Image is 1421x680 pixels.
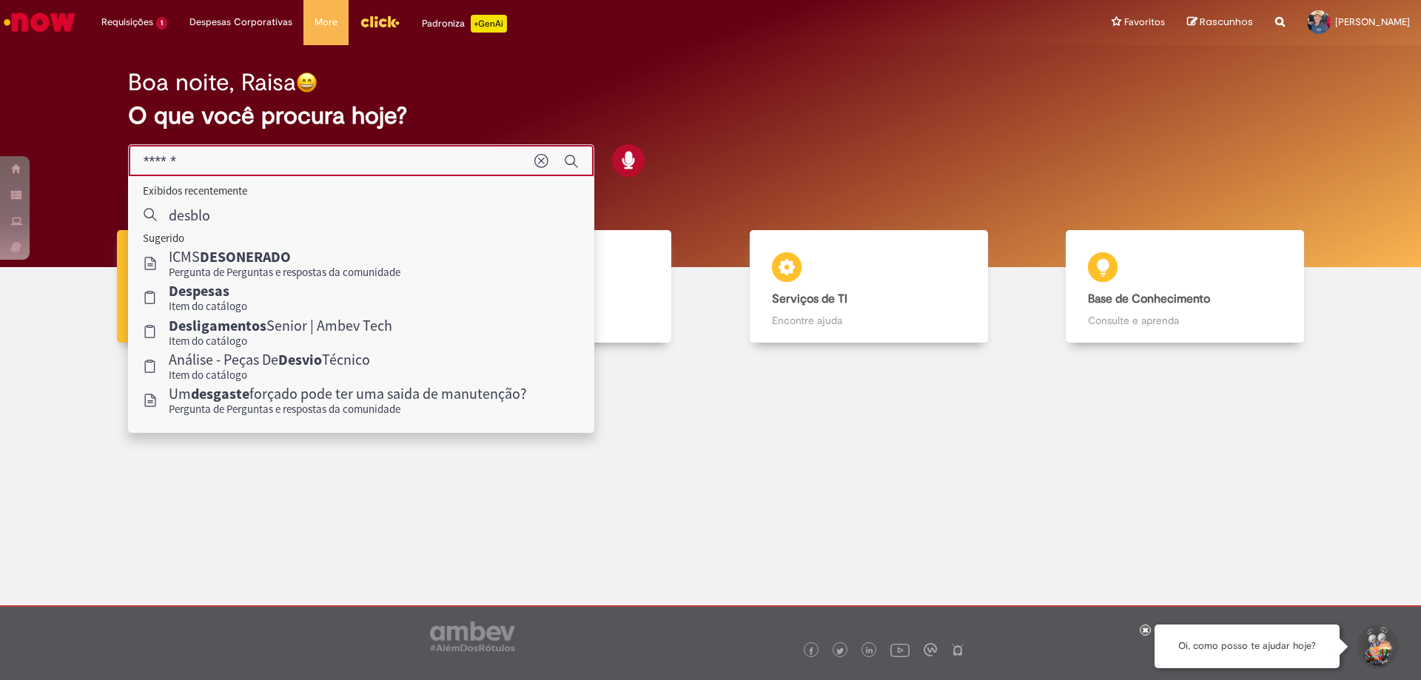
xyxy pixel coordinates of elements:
img: logo_footer_youtube.png [890,640,910,659]
span: [PERSON_NAME] [1335,16,1410,28]
img: logo_footer_linkedin.png [866,647,873,656]
img: logo_footer_naosei.png [951,643,964,656]
img: logo_footer_ambev_rotulo_gray.png [430,622,515,651]
span: More [315,15,337,30]
a: Base de Conhecimento Consulte e aprenda [1027,230,1344,343]
div: Padroniza [422,15,507,33]
img: ServiceNow [1,7,78,37]
b: Serviços de TI [772,292,847,306]
span: Favoritos [1124,15,1165,30]
img: click_logo_yellow_360x200.png [360,10,400,33]
h2: O que você procura hoje? [128,103,1294,129]
span: Despesas Corporativas [189,15,292,30]
a: Tirar dúvidas Tirar dúvidas com Lupi Assist e Gen Ai [78,230,394,343]
b: Base de Conhecimento [1088,292,1210,306]
span: Rascunhos [1200,15,1253,29]
button: Iniciar Conversa de Suporte [1354,625,1399,669]
p: Consulte e aprenda [1088,313,1282,328]
p: +GenAi [471,15,507,33]
a: Serviços de TI Encontre ajuda [710,230,1027,343]
img: logo_footer_facebook.png [807,647,815,655]
span: Requisições [101,15,153,30]
img: happy-face.png [296,72,318,93]
a: Rascunhos [1187,16,1253,30]
span: 1 [156,17,167,30]
img: logo_footer_workplace.png [924,643,937,656]
p: Encontre ajuda [772,313,966,328]
img: logo_footer_twitter.png [836,647,844,655]
div: Oi, como posso te ajudar hoje? [1155,625,1340,668]
h2: Boa noite, Raisa [128,70,296,95]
